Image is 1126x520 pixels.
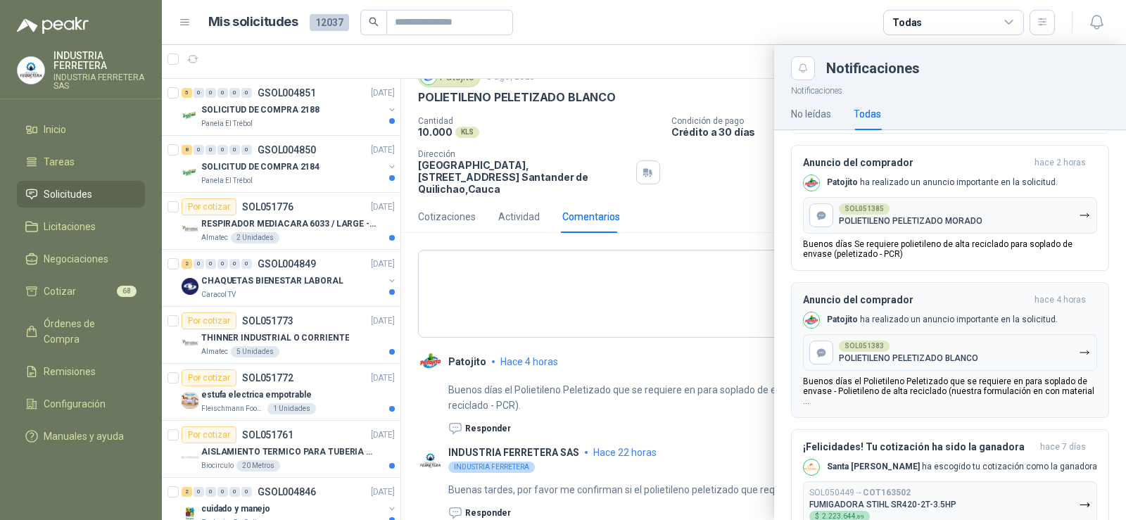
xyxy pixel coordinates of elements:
[44,316,132,347] span: Órdenes de Compra
[803,441,1035,453] h3: ¡Felicidades! Tu cotización ha sido la ganadora
[804,459,819,475] img: Company Logo
[803,376,1097,406] p: Buenos días el Polietileno Peletizado que se requiere en para soplado de envase - Polietileno de ...
[117,286,137,297] span: 68
[44,251,108,267] span: Negociaciones
[44,396,106,412] span: Configuración
[17,423,145,450] a: Manuales y ayuda
[44,154,75,170] span: Tareas
[791,56,815,80] button: Close
[1035,157,1086,169] span: hace 2 horas
[17,116,145,143] a: Inicio
[17,17,89,34] img: Logo peakr
[803,197,1097,234] button: SOL051385POLIETILENO PELETIZADO MORADO
[17,181,145,208] a: Solicitudes
[791,106,831,122] div: No leídas
[839,216,982,226] p: POLIETILENO PELETIZADO MORADO
[822,513,864,520] span: 2.223.644
[17,213,145,240] a: Licitaciones
[17,391,145,417] a: Configuración
[17,358,145,385] a: Remisiones
[53,73,145,90] p: INDUSTRIA FERRETERA SAS
[839,353,978,363] p: POLIETILENO PELETIZADO BLANCO
[18,57,44,84] img: Company Logo
[1040,441,1086,453] span: hace 7 días
[827,177,1058,189] p: ha realizado un anuncio importante en la solicitud.
[17,278,145,305] a: Cotizar68
[791,145,1109,271] button: Anuncio del compradorhace 2 horas Company LogoPatojito ha realizado un anuncio importante en la s...
[44,186,92,202] span: Solicitudes
[44,364,96,379] span: Remisiones
[892,15,922,30] div: Todas
[44,219,96,234] span: Licitaciones
[827,177,858,187] b: Patojito
[791,282,1109,418] button: Anuncio del compradorhace 4 horas Company LogoPatojito ha realizado un anuncio importante en la s...
[17,310,145,353] a: Órdenes de Compra
[310,14,349,31] span: 12037
[803,294,1029,306] h3: Anuncio del comprador
[809,488,911,498] p: SOL050449 →
[854,106,881,122] div: Todas
[44,429,124,444] span: Manuales y ayuda
[208,12,298,32] h1: Mis solicitudes
[803,239,1097,259] p: Buenos días Se requiere polietileno de alta reciclado para soplado de envase (peletizado - PCR)
[826,61,1109,75] div: Notificaciones
[44,122,66,137] span: Inicio
[827,314,1058,326] p: ha realizado un anuncio importante en la solicitud.
[1035,294,1086,306] span: hace 4 horas
[827,315,858,324] b: Patojito
[863,488,911,497] b: COT163502
[17,246,145,272] a: Negociaciones
[774,80,1126,98] p: Notificaciones
[369,17,379,27] span: search
[856,514,864,520] span: ,89
[839,341,890,352] div: SOL051383
[804,175,819,191] img: Company Logo
[809,500,956,509] p: FUMIGADORA STIHL SR420-2T-3.5HP
[804,312,819,328] img: Company Logo
[827,462,920,471] b: Santa [PERSON_NAME]
[803,334,1097,371] button: SOL051383POLIETILENO PELETIZADO BLANCO
[839,203,890,215] div: SOL051385
[44,284,76,299] span: Cotizar
[827,461,1097,473] p: ha escogido tu cotización como la ganadora
[803,157,1029,169] h3: Anuncio del comprador
[53,51,145,70] p: INDUSTRIA FERRETERA
[17,148,145,175] a: Tareas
